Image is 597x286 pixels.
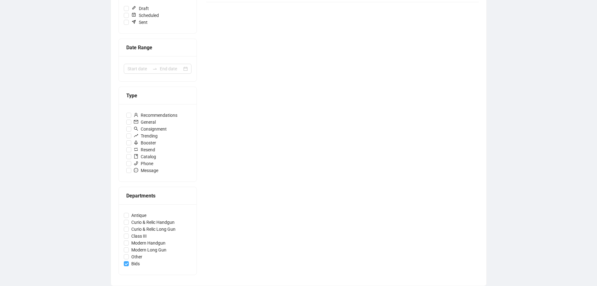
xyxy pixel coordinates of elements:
[129,233,149,240] span: Class III
[152,66,157,71] span: to
[131,160,156,167] span: Phone
[131,112,180,119] span: Recommendations
[129,253,145,260] span: Other
[129,219,177,226] span: Curio & Relic Handgun
[129,12,161,19] span: Scheduled
[129,246,169,253] span: Modern Long Gun
[126,92,189,100] div: Type
[134,120,138,124] span: mail
[126,44,189,51] div: Date Range
[152,66,157,71] span: swap-right
[134,133,138,138] span: rise
[129,212,149,219] span: Antique
[134,168,138,172] span: message
[131,167,161,174] span: Message
[131,153,159,160] span: Catalog
[134,147,138,152] span: retweet
[134,154,138,159] span: book
[131,146,158,153] span: Resend
[131,119,158,126] span: General
[131,126,169,132] span: Consignment
[129,226,178,233] span: Curio & Relic Long Gun
[134,113,138,117] span: user
[129,19,150,26] span: Sent
[131,132,160,139] span: Trending
[128,65,150,72] input: Start date
[131,139,159,146] span: Booster
[126,192,189,200] div: Departments
[129,240,168,246] span: Modern Handgun
[134,161,138,165] span: phone
[134,140,138,145] span: rocket
[160,65,182,72] input: End date
[134,127,138,131] span: search
[129,260,142,267] span: Bids
[129,5,151,12] span: Draft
